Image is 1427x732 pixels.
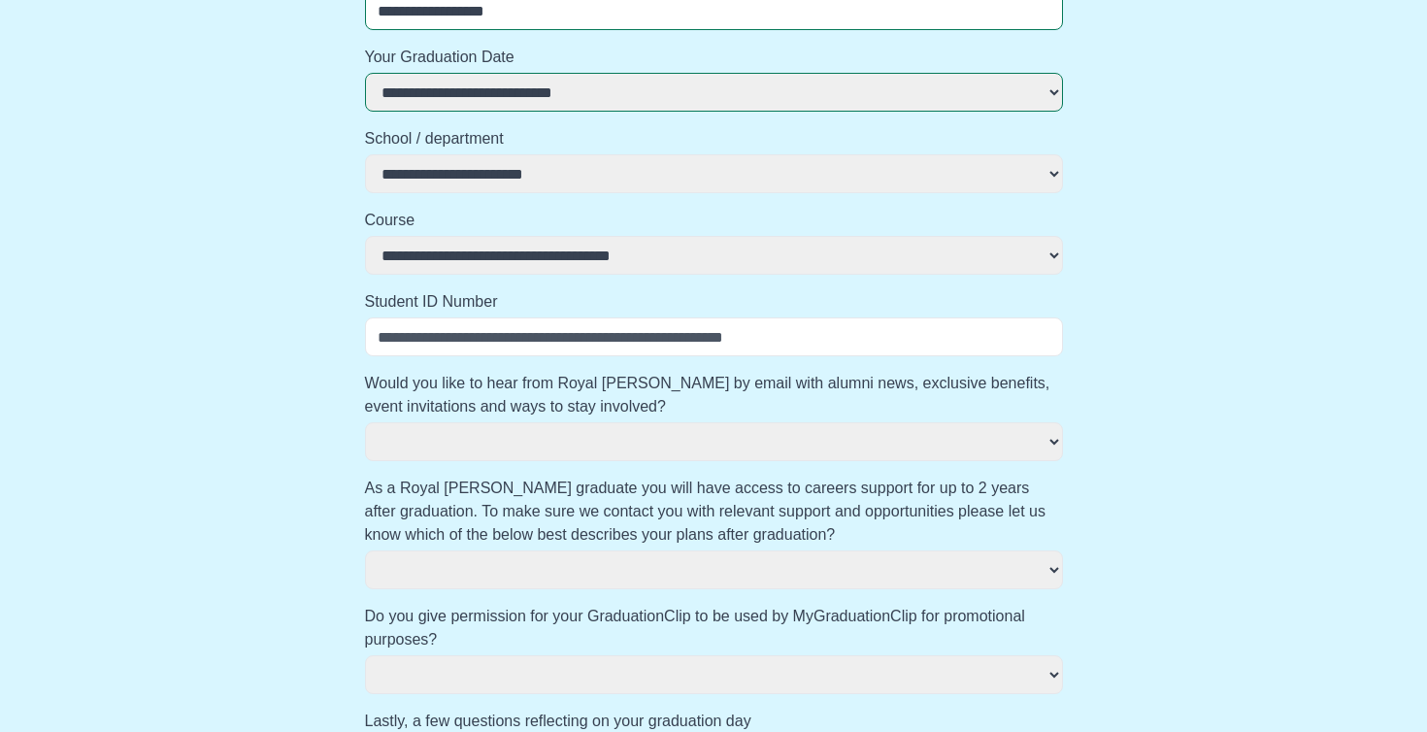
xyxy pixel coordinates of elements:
label: Course [365,209,1063,232]
label: Your Graduation Date [365,46,1063,69]
label: School / department [365,127,1063,150]
label: As a Royal [PERSON_NAME] graduate you will have access to careers support for up to 2 years after... [365,477,1063,547]
label: Do you give permission for your GraduationClip to be used by MyGraduationClip for promotional pur... [365,605,1063,651]
label: Student ID Number [365,290,1063,314]
label: Would you like to hear from Royal [PERSON_NAME] by email with alumni news, exclusive benefits, ev... [365,372,1063,418]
